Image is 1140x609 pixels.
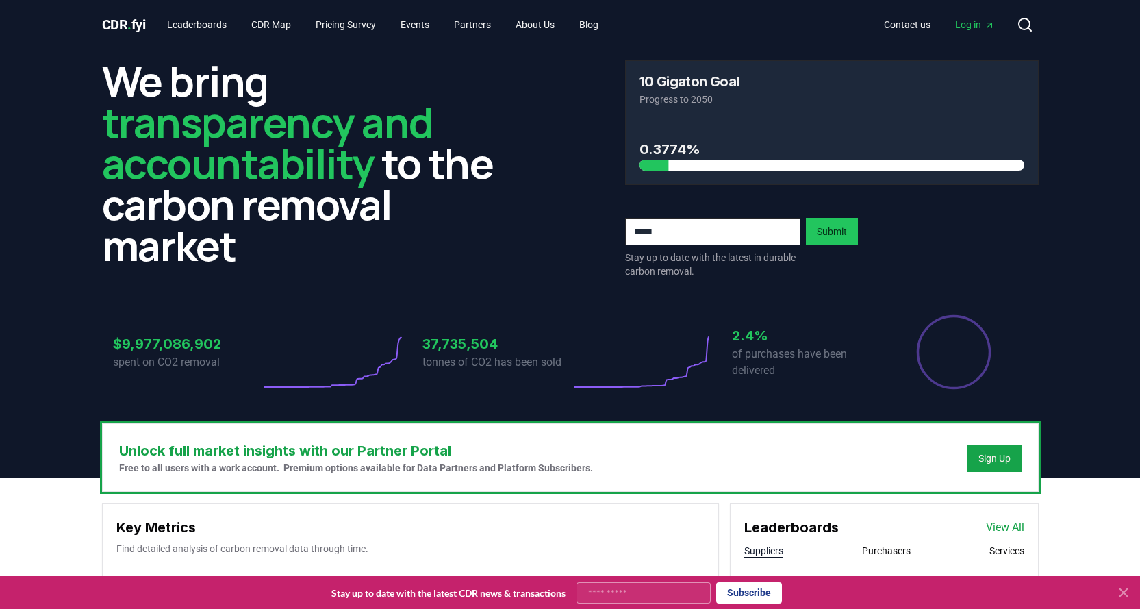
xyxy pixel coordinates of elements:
[119,461,593,475] p: Free to all users with a work account. Premium options available for Data Partners and Platform S...
[639,92,1024,106] p: Progress to 2050
[119,440,593,461] h3: Unlock full market insights with our Partner Portal
[113,334,261,354] h3: $9,977,086,902
[955,18,995,32] span: Log in
[505,12,566,37] a: About Us
[443,12,502,37] a: Partners
[732,346,880,379] p: of purchases have been delivered
[978,451,1011,465] a: Sign Up
[422,334,570,354] h3: 37,735,504
[422,354,570,371] p: tonnes of CO2 has been sold
[915,314,992,390] div: Percentage of sales delivered
[156,12,609,37] nav: Main
[744,517,839,538] h3: Leaderboards
[944,12,1006,37] a: Log in
[102,16,146,33] span: CDR fyi
[156,12,238,37] a: Leaderboards
[744,544,783,558] button: Suppliers
[989,544,1024,558] button: Services
[967,445,1022,472] button: Sign Up
[873,12,1006,37] nav: Main
[116,517,705,538] h3: Key Metrics
[873,12,941,37] a: Contact us
[240,12,302,37] a: CDR Map
[769,575,841,591] a: Exomad Green
[806,218,858,245] button: Submit
[305,12,387,37] a: Pricing Survey
[102,94,433,191] span: transparency and accountability
[568,12,609,37] a: Blog
[625,251,800,278] p: Stay up to date with the latest in durable carbon removal.
[390,12,440,37] a: Events
[639,75,739,88] h3: 10 Gigaton Goal
[127,16,131,33] span: .
[862,544,911,558] button: Purchasers
[116,542,705,556] p: Find detailed analysis of carbon removal data through time.
[639,139,1024,160] h3: 0.3774%
[102,60,516,266] h2: We bring to the carbon removal market
[986,519,1024,536] a: View All
[732,325,880,346] h3: 2.4%
[102,15,146,34] a: CDR.fyi
[113,354,261,371] p: spent on CO2 removal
